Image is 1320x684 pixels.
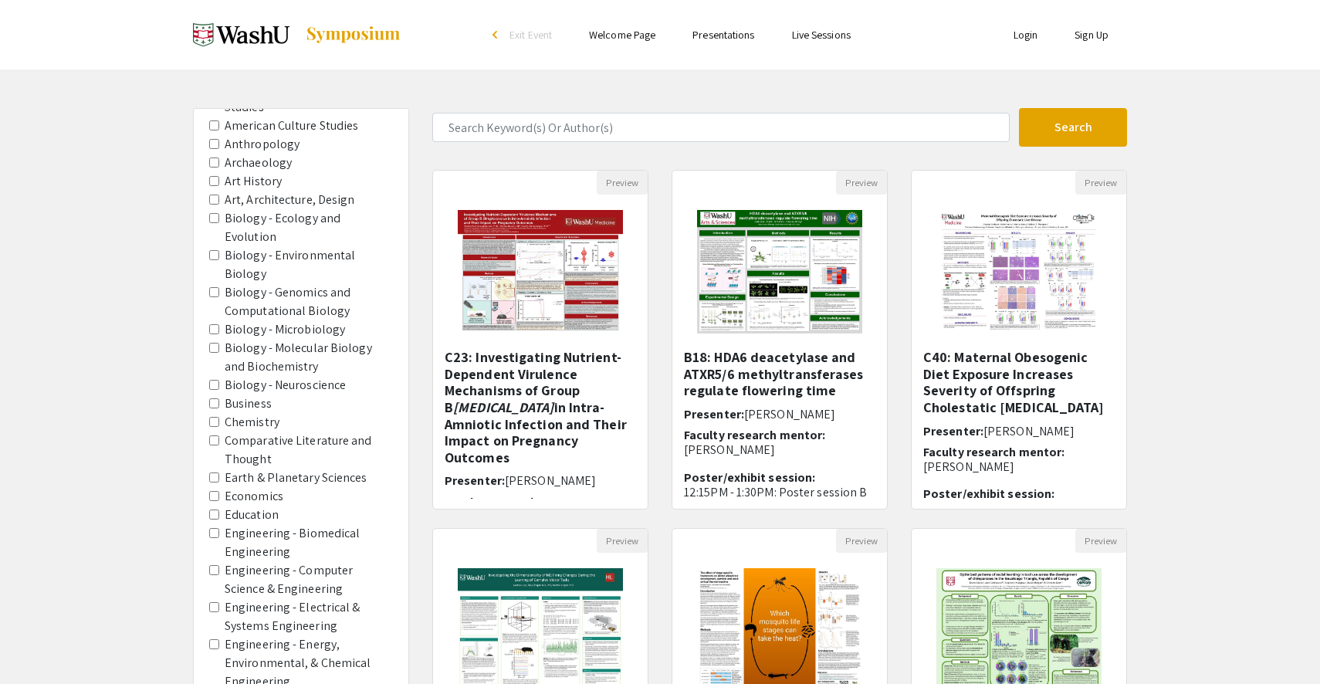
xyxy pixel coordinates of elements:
[225,154,292,172] label: Archaeology
[1019,108,1127,147] button: Search
[225,209,393,246] label: Biology - Ecology and Evolution
[684,427,825,443] span: Faculty research mentor:
[225,432,393,469] label: Comparative Literature and Thought
[836,529,887,553] button: Preview
[225,135,300,154] label: Anthropology
[445,494,586,510] span: Faculty research mentor:
[225,117,358,135] label: American Culture Studies
[1075,171,1126,195] button: Preview
[1014,28,1038,42] a: Login
[225,506,279,524] label: Education
[509,28,552,42] span: Exit Event
[684,349,875,399] h5: B18: HDA6 deacetylase and ATXR5/6 methyltransferases regulate flowering time
[492,30,502,39] div: arrow_back_ios
[225,487,283,506] label: Economics
[445,473,636,488] h6: Presenter:
[682,195,877,349] img: <p>B18: HDA6 deacetylase and ATXR5/6 methyltransferases regulate flowering time</p>
[225,376,346,394] label: Biology - Neuroscience
[225,172,282,191] label: Art History
[225,524,393,561] label: Engineering - Biomedical Engineering
[923,424,1115,439] h6: Presenter:
[672,170,888,510] div: Open Presentation <p>B18: HDA6 deacetylase and ATXR5/6 methyltransferases regulate flowering time...
[225,339,393,376] label: Biology - Molecular Biology and Biochemistry
[445,349,636,466] h5: C23: Investigating Nutrient-Dependent Virulence Mechanisms of Group B in Intra-Amniotic Infection...
[305,25,401,44] img: Symposium by ForagerOne
[923,444,1064,460] span: Faculty research mentor:
[432,113,1010,142] input: Search Keyword(s) Or Author(s)
[684,442,875,457] p: [PERSON_NAME]
[505,472,596,489] span: [PERSON_NAME]
[792,28,851,42] a: Live Sessions
[225,561,393,598] label: Engineering - Computer Science & Engineering
[193,15,401,54] a: Spring 2025 Undergraduate Research Symposium
[684,485,875,499] p: 12:15PM - 1:30PM: Poster session B
[923,486,1054,502] span: Poster/exhibit session:
[684,469,815,486] span: Poster/exhibit session:
[432,170,648,510] div: Open Presentation <p>C23: Investigating Nutrient-Dependent Virulence Mechanisms&nbsp;of Group B <...
[225,320,345,339] label: Biology - Microbiology
[442,195,638,349] img: <p>C23: Investigating Nutrient-Dependent Virulence Mechanisms&nbsp;of Group B <em>Streptococcus</...
[453,398,553,416] em: [MEDICAL_DATA]
[923,459,1115,474] p: [PERSON_NAME]
[193,15,289,54] img: Spring 2025 Undergraduate Research Symposium
[744,406,835,422] span: [PERSON_NAME]
[923,349,1115,415] h5: C40: Maternal Obesogenic Diet Exposure Increases Severity of Offspring Cholestatic [MEDICAL_DATA]
[1075,529,1126,553] button: Preview
[983,423,1075,439] span: [PERSON_NAME]
[225,394,272,413] label: Business
[692,28,754,42] a: Presentations
[225,246,393,283] label: Biology - Environmental Biology
[225,283,393,320] label: Biology - Genomics and Computational Biology
[225,469,367,487] label: Earth & Planetary Sciences
[911,170,1127,510] div: Open Presentation <p>C40: Maternal Obesogenic Diet Exposure Increases Severity of Offspring Chole...
[225,413,279,432] label: Chemistry
[597,529,648,553] button: Preview
[1075,28,1108,42] a: Sign Up
[597,171,648,195] button: Preview
[684,407,875,422] h6: Presenter:
[225,598,393,635] label: Engineering - Electrical & Systems Engineering
[12,615,66,672] iframe: Chat
[225,191,355,209] label: Art, Architecture, Design
[920,195,1118,349] img: <p>C40: Maternal Obesogenic Diet Exposure Increases Severity of Offspring Cholestatic Liver Disea...
[589,28,655,42] a: Welcome Page
[836,171,887,195] button: Preview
